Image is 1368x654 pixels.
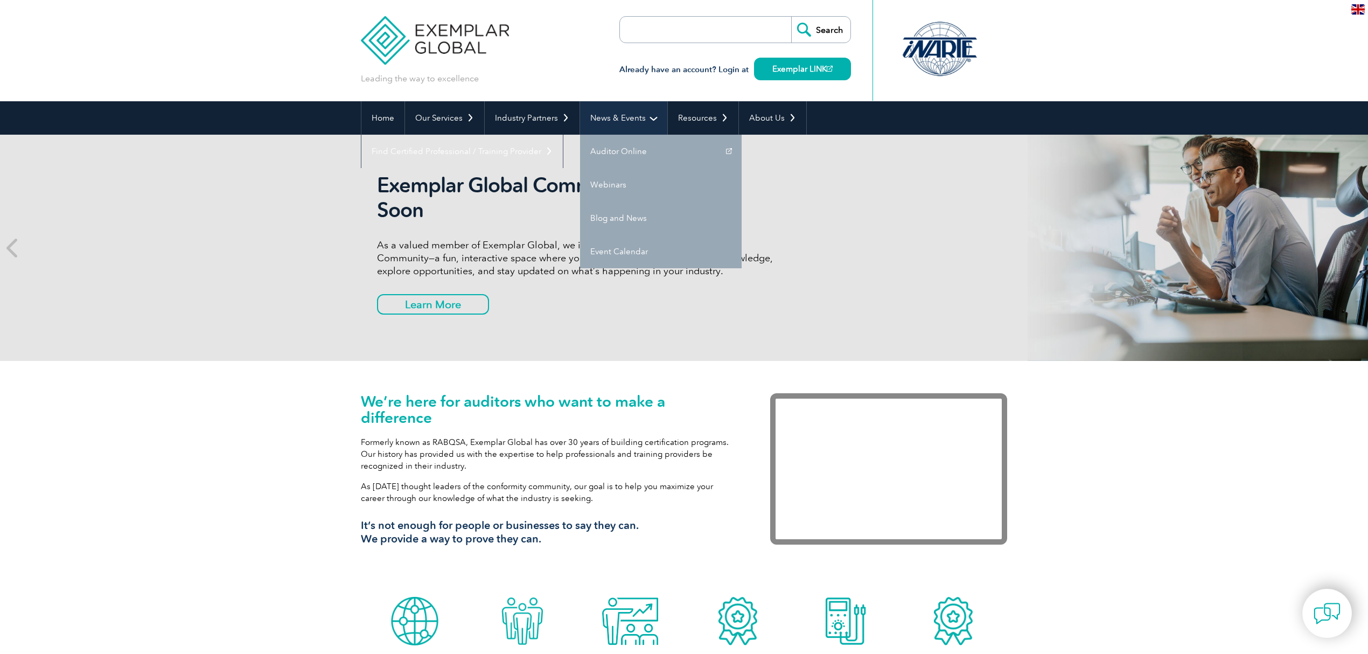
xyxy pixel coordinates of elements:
[580,135,742,168] a: Auditor Online
[580,101,667,135] a: News & Events
[739,101,806,135] a: About Us
[619,63,851,76] h3: Already have an account? Login at
[827,66,833,72] img: open_square.png
[377,294,489,315] a: Learn More
[580,201,742,235] a: Blog and News
[1314,600,1341,627] img: contact-chat.png
[361,135,563,168] a: Find Certified Professional / Training Provider
[377,173,781,222] h2: Exemplar Global Community Launching Soon
[361,73,479,85] p: Leading the way to excellence
[361,436,738,472] p: Formerly known as RABQSA, Exemplar Global has over 30 years of building certification programs. O...
[668,101,738,135] a: Resources
[791,17,850,43] input: Search
[405,101,484,135] a: Our Services
[580,168,742,201] a: Webinars
[361,101,404,135] a: Home
[377,239,781,277] p: As a valued member of Exemplar Global, we invite you to join our soon-to-launch Community—a fun, ...
[770,393,1007,545] iframe: Exemplar Global: Working together to make a difference
[1351,4,1365,15] img: en
[361,393,738,426] h1: We’re here for auditors who want to make a difference
[754,58,851,80] a: Exemplar LINK
[580,235,742,268] a: Event Calendar
[361,481,738,504] p: As [DATE] thought leaders of the conformity community, our goal is to help you maximize your care...
[485,101,580,135] a: Industry Partners
[361,519,738,546] h3: It’s not enough for people or businesses to say they can. We provide a way to prove they can.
